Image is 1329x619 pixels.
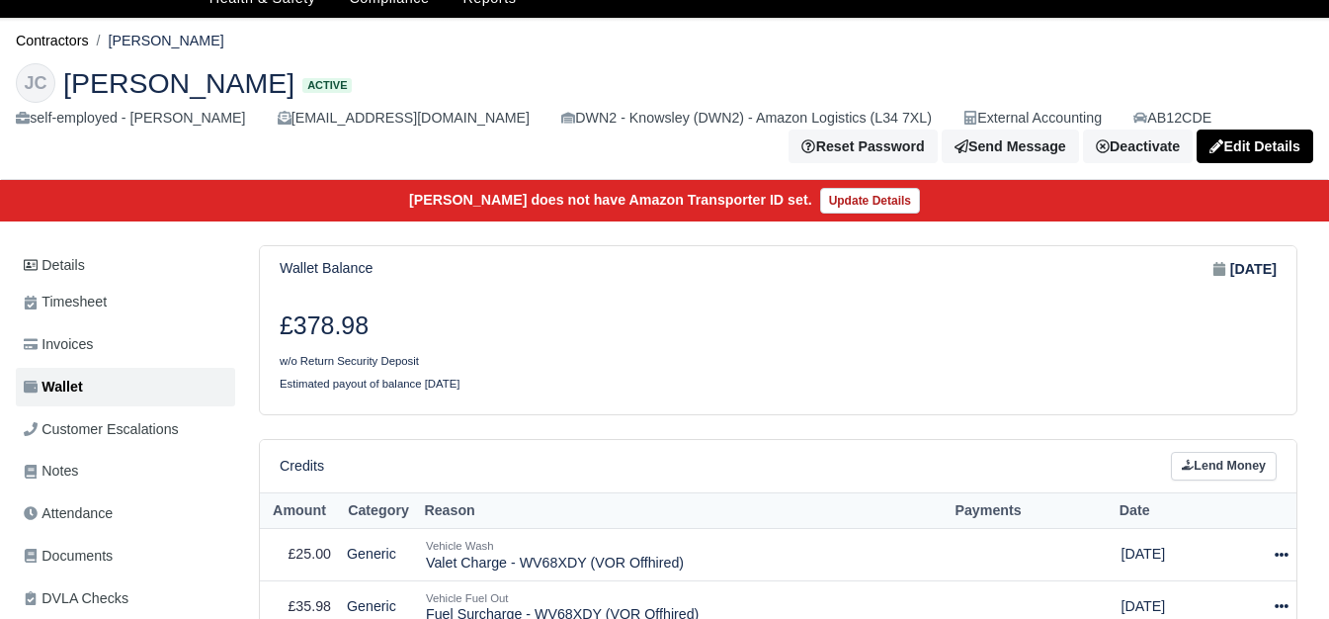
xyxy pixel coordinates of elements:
small: Vehicle Fuel Out [426,592,508,604]
div: self-employed - [PERSON_NAME] [16,107,246,130]
a: DVLA Checks [16,579,235,618]
a: Timesheet [16,283,235,321]
span: Attendance [24,502,113,525]
div: [EMAIL_ADDRESS][DOMAIN_NAME] [278,107,530,130]
th: Reason [418,492,949,529]
span: [PERSON_NAME] [63,69,294,97]
small: Estimated payout of balance [DATE] [280,378,460,390]
td: Generic [339,529,418,581]
li: [PERSON_NAME] [89,30,224,52]
th: Amount [260,492,339,529]
span: Notes [24,460,78,483]
span: Timesheet [24,291,107,313]
span: Customer Escalations [24,418,179,441]
span: Invoices [24,333,93,356]
td: £25.00 [260,529,339,581]
div: JC [16,63,55,103]
a: Edit Details [1197,130,1313,163]
div: John Crawford [1,47,1328,180]
h6: Wallet Balance [280,260,373,277]
strong: [DATE] [1230,258,1277,281]
th: Category [339,492,418,529]
a: Attendance [16,494,235,533]
a: Notes [16,452,235,490]
a: Documents [16,537,235,575]
button: Reset Password [789,130,937,163]
a: Wallet [16,368,235,406]
th: Date [1113,492,1241,529]
a: Invoices [16,325,235,364]
td: [DATE] [1113,529,1241,581]
a: Lend Money [1171,452,1277,481]
div: DWN2 - Knowsley (DWN2) - Amazon Logistics (L34 7XL) [561,107,932,130]
small: Vehicle Wash [426,540,494,552]
td: Valet Charge - WV68XDY (VOR Offhired) [418,529,949,581]
a: Customer Escalations [16,410,235,449]
span: Active [302,78,352,93]
th: Payments [949,492,1113,529]
a: AB12CDE [1133,107,1211,130]
h3: £378.98 [280,311,764,341]
a: Details [16,247,235,284]
span: Documents [24,545,113,568]
a: Send Message [942,130,1079,163]
span: DVLA Checks [24,587,128,610]
small: w/o Return Security Deposit [280,355,419,367]
div: External Accounting [963,107,1102,130]
a: Update Details [820,188,920,214]
a: Deactivate [1083,130,1193,163]
iframe: Chat Widget [1230,524,1329,619]
span: Wallet [24,376,83,398]
h6: Credits [280,458,324,475]
a: Contractors [16,33,89,48]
